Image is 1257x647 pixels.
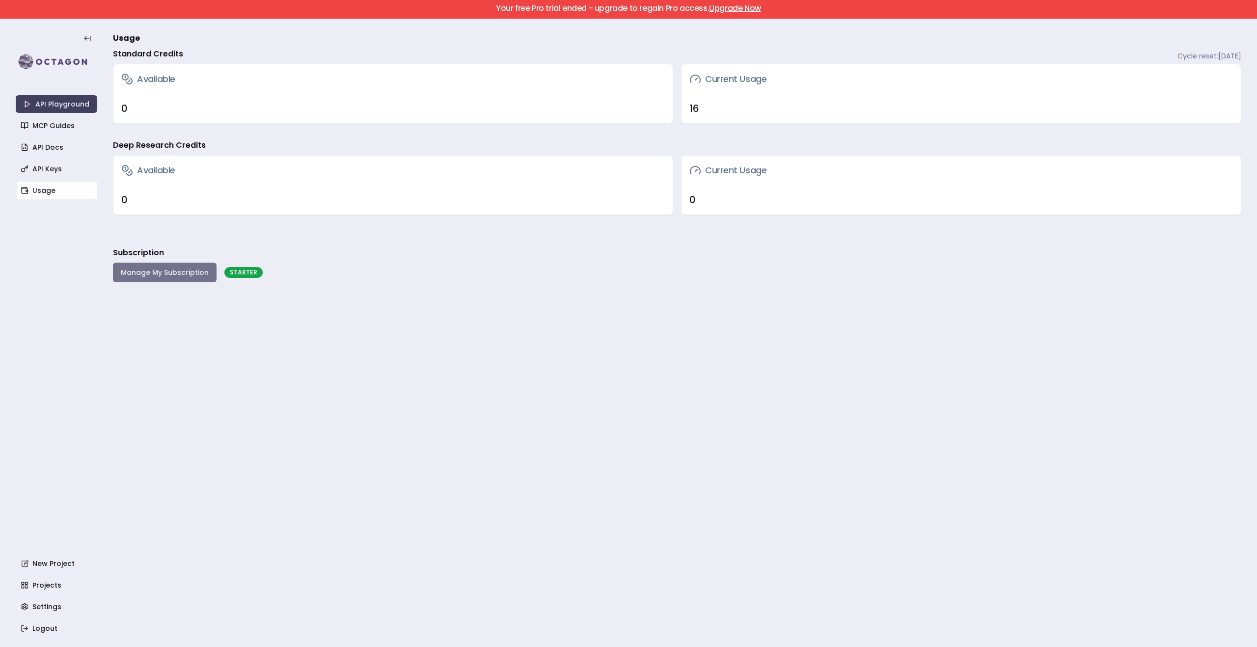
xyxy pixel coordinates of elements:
[16,95,97,113] a: API Playground
[121,102,665,115] div: 0
[689,163,766,177] h3: Current Usage
[113,48,183,60] h4: Standard Credits
[8,4,1249,12] h5: Your free Pro trial ended - upgrade to regain Pro access.
[17,160,98,178] a: API Keys
[17,598,98,616] a: Settings
[121,72,175,86] h3: Available
[689,193,1233,207] div: 0
[689,102,1233,115] div: 16
[17,138,98,156] a: API Docs
[1177,51,1241,61] span: Cycle reset: [DATE]
[121,193,665,207] div: 0
[224,267,263,278] div: STARTER
[17,117,98,135] a: MCP Guides
[17,555,98,572] a: New Project
[113,32,140,44] span: Usage
[17,620,98,637] a: Logout
[113,263,217,282] button: Manage My Subscription
[17,182,98,199] a: Usage
[121,163,175,177] h3: Available
[689,72,766,86] h3: Current Usage
[113,139,206,151] h4: Deep Research Credits
[709,2,761,14] a: Upgrade Now
[113,247,164,259] h3: Subscription
[16,52,97,72] img: logo-rect-yK7x_WSZ.svg
[17,576,98,594] a: Projects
